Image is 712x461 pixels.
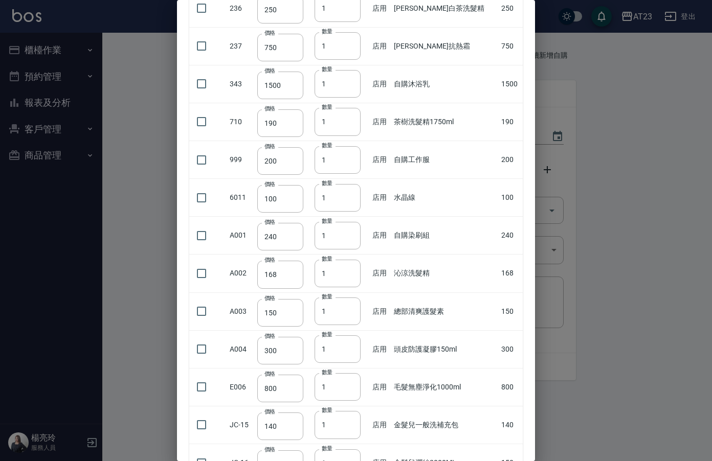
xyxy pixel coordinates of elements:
label: 價格 [264,294,275,302]
td: 168 [499,255,523,292]
td: 頭皮防護凝膠150ml [391,330,498,368]
td: 140 [499,406,523,444]
td: [PERSON_NAME]抗熱霜 [391,27,498,65]
td: 343 [227,65,255,103]
label: 數量 [322,406,332,414]
td: 800 [499,368,523,406]
label: 數量 [322,65,332,73]
td: 茶樹洗髮精1750ml [391,103,498,141]
label: 數量 [322,445,332,452]
td: 金髮兒一般洗補充包 [391,406,498,444]
label: 價格 [264,332,275,340]
td: 店用 [370,292,392,330]
td: 毛髮無塵淨化1000ml [391,368,498,406]
label: 價格 [264,180,275,188]
label: 數量 [322,28,332,35]
td: 自購沐浴乳 [391,65,498,103]
td: A003 [227,292,255,330]
td: 店用 [370,330,392,368]
td: 6011 [227,179,255,217]
td: JC-15 [227,406,255,444]
td: 店用 [370,179,392,217]
label: 數量 [322,293,332,301]
td: 750 [499,27,523,65]
td: 100 [499,179,523,217]
label: 價格 [264,143,275,150]
td: 店用 [370,255,392,292]
td: 店用 [370,368,392,406]
td: 店用 [370,65,392,103]
td: 店用 [370,406,392,444]
td: 自購工作服 [391,141,498,179]
td: 240 [499,217,523,255]
td: 190 [499,103,523,141]
td: 店用 [370,141,392,179]
td: A002 [227,255,255,292]
td: 沁涼洗髮精 [391,255,498,292]
td: 150 [499,292,523,330]
td: 店用 [370,27,392,65]
td: 店用 [370,103,392,141]
label: 數量 [322,368,332,376]
label: 數量 [322,331,332,338]
label: 數量 [322,142,332,149]
td: A001 [227,217,255,255]
label: 價格 [264,256,275,264]
td: 300 [499,330,523,368]
td: 店用 [370,217,392,255]
label: 價格 [264,370,275,378]
label: 價格 [264,408,275,416]
label: 數量 [322,179,332,187]
label: 價格 [264,218,275,226]
td: 999 [227,141,255,179]
td: A004 [227,330,255,368]
td: 237 [227,27,255,65]
label: 數量 [322,103,332,111]
td: 水晶線 [391,179,498,217]
label: 數量 [322,217,332,225]
td: 總部清爽護髮素 [391,292,498,330]
label: 價格 [264,29,275,37]
td: 710 [227,103,255,141]
label: 價格 [264,446,275,453]
label: 數量 [322,255,332,263]
td: 1500 [499,65,523,103]
td: 自購染刷組 [391,217,498,255]
td: E006 [227,368,255,406]
label: 價格 [264,67,275,75]
td: 200 [499,141,523,179]
label: 價格 [264,105,275,112]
